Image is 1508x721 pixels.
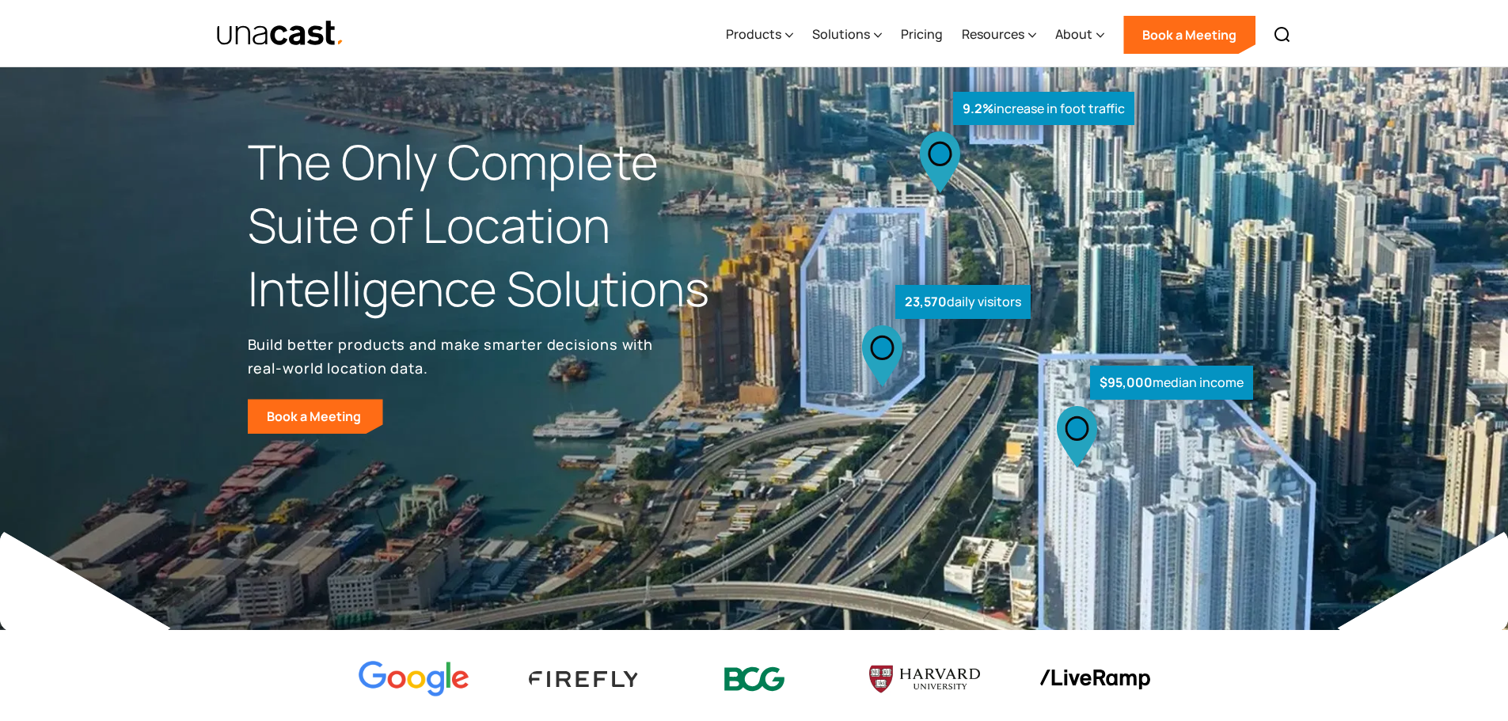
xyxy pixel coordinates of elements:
div: Solutions [812,25,870,44]
a: Book a Meeting [248,399,383,434]
p: Build better products and make smarter decisions with real-world location data. [248,332,659,380]
div: median income [1090,366,1253,400]
div: Solutions [812,2,882,67]
div: daily visitors [895,285,1031,319]
img: Google logo Color [359,661,469,698]
div: increase in foot traffic [953,92,1134,126]
div: Products [726,2,793,67]
img: BCG logo [699,657,810,702]
div: About [1055,2,1104,67]
img: Firefly Advertising logo [529,671,640,686]
div: Products [726,25,781,44]
a: Book a Meeting [1123,16,1255,54]
img: Harvard U logo [869,660,980,698]
a: Pricing [901,2,943,67]
strong: 23,570 [905,293,947,310]
strong: 9.2% [963,100,993,117]
h1: The Only Complete Suite of Location Intelligence Solutions [248,131,754,320]
div: About [1055,25,1092,44]
img: Search icon [1273,25,1292,44]
strong: $95,000 [1100,374,1153,391]
div: Resources [962,2,1036,67]
img: Unacast text logo [216,20,345,47]
img: liveramp logo [1039,670,1150,689]
div: Resources [962,25,1024,44]
a: home [216,20,345,47]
